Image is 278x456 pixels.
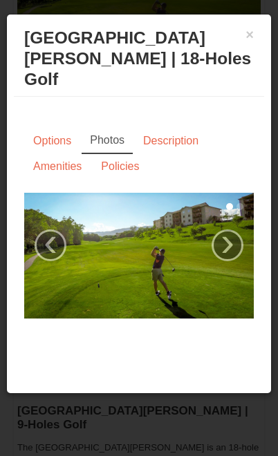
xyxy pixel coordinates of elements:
a: › [212,229,243,261]
a: Options [24,128,80,154]
a: Description [134,128,207,154]
a: Photos [82,128,133,154]
button: × [239,21,261,48]
a: Policies [92,153,148,180]
a: ‹ [35,229,66,261]
a: Amenities [24,153,91,180]
h3: [GEOGRAPHIC_DATA][PERSON_NAME] | 18-Holes Golf [24,28,254,90]
img: 6619859-85-1f84791f.jpg [24,193,254,319]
